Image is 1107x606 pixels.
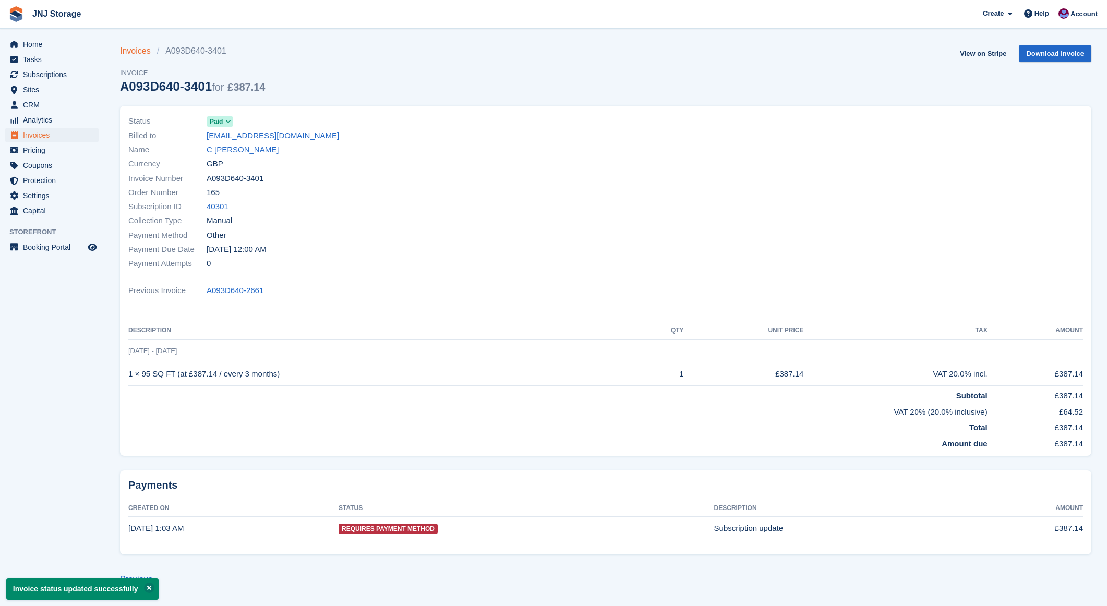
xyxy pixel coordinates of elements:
[988,362,1083,386] td: £387.14
[120,79,265,93] div: A093D640-3401
[23,203,86,218] span: Capital
[128,285,207,297] span: Previous Invoice
[5,128,99,142] a: menu
[684,322,804,339] th: Unit Price
[640,322,683,339] th: QTY
[23,188,86,203] span: Settings
[128,258,207,270] span: Payment Attempts
[128,115,207,127] span: Status
[120,45,157,57] a: Invoices
[956,45,1010,62] a: View on Stripe
[988,402,1083,418] td: £64.52
[988,418,1083,434] td: £387.14
[23,52,86,67] span: Tasks
[128,244,207,256] span: Payment Due Date
[8,6,24,22] img: stora-icon-8386f47178a22dfd0bd8f6a31ec36ba5ce8667c1dd55bd0f319d3a0aa187defe.svg
[128,322,640,339] th: Description
[23,240,86,254] span: Booking Portal
[23,67,86,82] span: Subscriptions
[803,322,987,339] th: Tax
[714,500,976,517] th: Description
[1019,45,1091,62] a: Download Invoice
[128,187,207,199] span: Order Number
[128,158,207,170] span: Currency
[207,229,226,241] span: Other
[339,524,438,534] span: Requires Payment Method
[23,143,86,157] span: Pricing
[5,158,99,173] a: menu
[1070,9,1098,19] span: Account
[128,524,184,532] time: 2025-07-29 00:03:04 UTC
[956,391,988,400] strong: Subtotal
[5,52,99,67] a: menu
[128,130,207,142] span: Billed to
[5,37,99,52] a: menu
[128,402,988,418] td: VAT 20% (20.0% inclusive)
[23,98,86,112] span: CRM
[120,68,265,78] span: Invoice
[207,173,263,185] span: A093D640-3401
[942,439,988,448] strong: Amount due
[5,98,99,112] a: menu
[5,173,99,188] a: menu
[23,37,86,52] span: Home
[714,517,976,540] td: Subscription update
[1034,8,1049,19] span: Help
[5,203,99,218] a: menu
[128,215,207,227] span: Collection Type
[128,173,207,185] span: Invoice Number
[128,144,207,156] span: Name
[207,258,211,270] span: 0
[207,158,223,170] span: GBP
[207,115,233,127] a: Paid
[988,386,1083,402] td: £387.14
[9,227,104,237] span: Storefront
[207,130,339,142] a: [EMAIL_ADDRESS][DOMAIN_NAME]
[128,362,640,386] td: 1 × 95 SQ FT (at £387.14 / every 3 months)
[128,500,339,517] th: Created On
[207,244,267,256] time: 2025-07-29 23:00:00 UTC
[207,201,228,213] a: 40301
[5,67,99,82] a: menu
[23,173,86,188] span: Protection
[5,188,99,203] a: menu
[5,82,99,97] a: menu
[207,187,220,199] span: 165
[976,500,1083,517] th: Amount
[803,368,987,380] div: VAT 20.0% incl.
[5,113,99,127] a: menu
[210,117,223,126] span: Paid
[207,285,263,297] a: A093D640-2661
[983,8,1004,19] span: Create
[120,45,265,57] nav: breadcrumbs
[227,81,265,93] span: £387.14
[6,578,159,600] p: Invoice status updated successfully
[128,229,207,241] span: Payment Method
[207,144,279,156] a: C [PERSON_NAME]
[128,201,207,213] span: Subscription ID
[988,322,1083,339] th: Amount
[128,347,177,355] span: [DATE] - [DATE]
[23,158,86,173] span: Coupons
[23,82,86,97] span: Sites
[23,128,86,142] span: Invoices
[86,241,99,253] a: Preview store
[640,362,683,386] td: 1
[684,362,804,386] td: £387.14
[212,81,224,93] span: for
[339,500,714,517] th: Status
[5,143,99,157] a: menu
[988,434,1083,450] td: £387.14
[1058,8,1069,19] img: Jonathan Scrase
[128,479,1083,492] h2: Payments
[207,215,232,227] span: Manual
[5,240,99,254] a: menu
[969,423,988,432] strong: Total
[28,5,85,22] a: JNJ Storage
[976,517,1083,540] td: £387.14
[23,113,86,127] span: Analytics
